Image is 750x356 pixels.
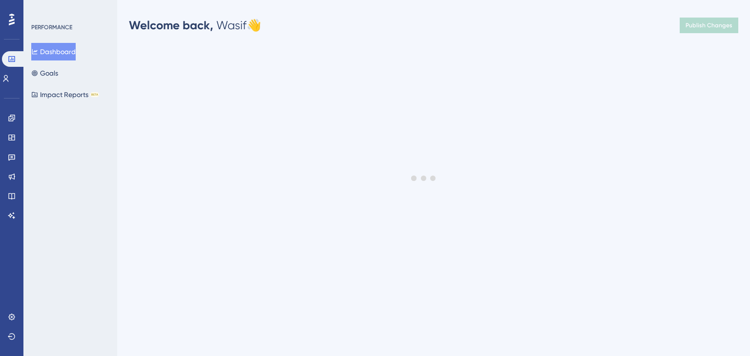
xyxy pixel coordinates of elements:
[90,92,99,97] div: BETA
[129,18,213,32] span: Welcome back,
[31,43,76,60] button: Dashboard
[686,21,732,29] span: Publish Changes
[129,18,261,33] div: Wasif 👋
[680,18,738,33] button: Publish Changes
[31,86,99,103] button: Impact ReportsBETA
[31,23,72,31] div: PERFORMANCE
[31,64,58,82] button: Goals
